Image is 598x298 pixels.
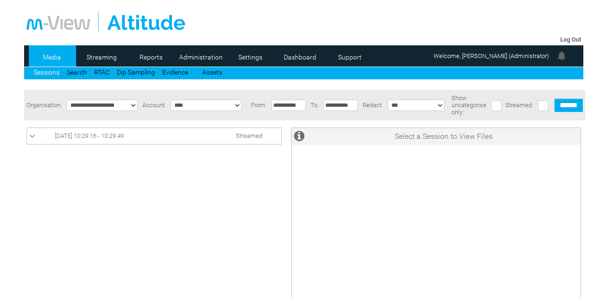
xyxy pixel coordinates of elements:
[202,68,222,76] a: Assets
[249,90,269,120] td: From:
[117,68,155,76] a: Dip Sampling
[128,50,174,64] a: Reports
[556,50,567,61] img: bell24.png
[94,68,110,76] a: RTAC
[29,50,75,64] a: Media
[236,132,262,139] span: Streamed
[78,50,124,64] a: Streaming
[433,52,549,60] span: Welcome, [PERSON_NAME] (Administrator)
[360,90,385,120] td: Redact:
[327,50,373,64] a: Support
[67,68,87,76] a: Search
[307,128,581,145] td: Select a Session to View Files
[178,50,224,64] a: Administration
[140,90,168,120] td: Account:
[451,94,486,116] span: Show uncategorise only:
[560,36,581,43] a: Log Out
[505,102,533,109] span: Streamed:
[55,132,124,139] span: [DATE] 10:29:16 - 10:29:49
[24,90,64,120] td: Organisation:
[308,90,321,120] td: To:
[34,68,60,76] a: Sessions
[277,50,323,64] a: Dashboard
[227,50,273,64] a: Settings
[29,130,279,142] a: [DATE] 10:29:16 - 10:29:49
[162,68,188,76] a: Evidence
